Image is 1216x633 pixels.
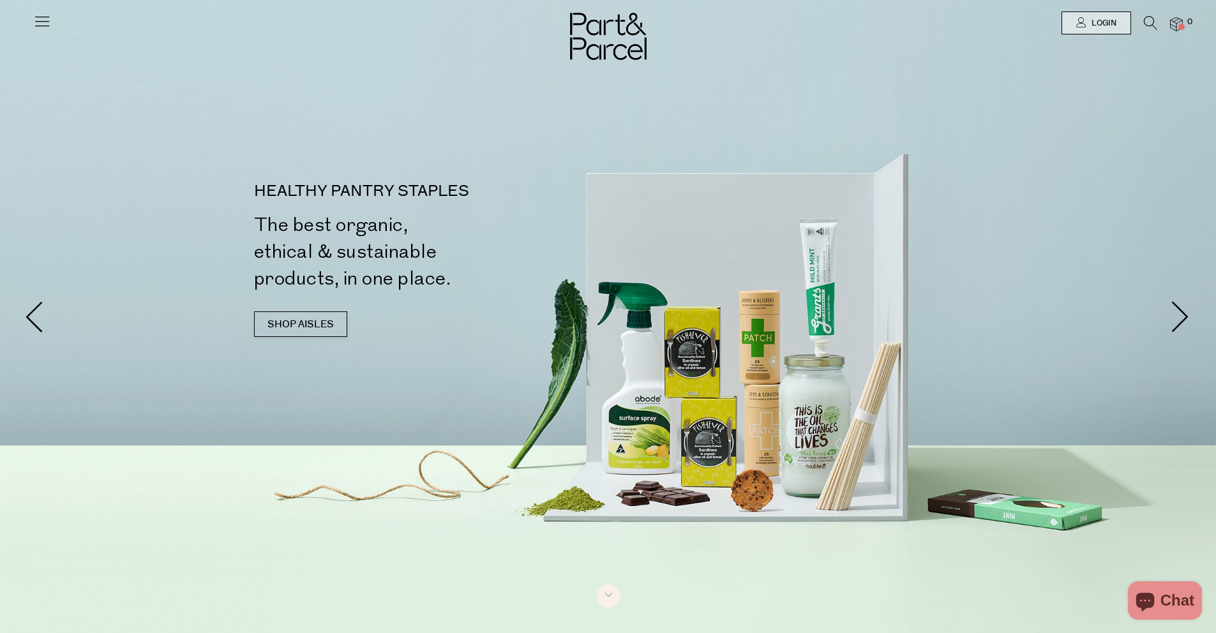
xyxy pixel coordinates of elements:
h2: The best organic, ethical & sustainable products, in one place. [254,212,613,292]
span: 0 [1184,17,1196,28]
a: Login [1062,11,1131,34]
span: Login [1088,18,1116,29]
img: Part&Parcel [570,13,647,60]
p: HEALTHY PANTRY STAPLES [254,184,613,199]
a: 0 [1170,17,1183,31]
a: SHOP AISLES [254,311,347,337]
inbox-online-store-chat: Shopify online store chat [1124,581,1206,623]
